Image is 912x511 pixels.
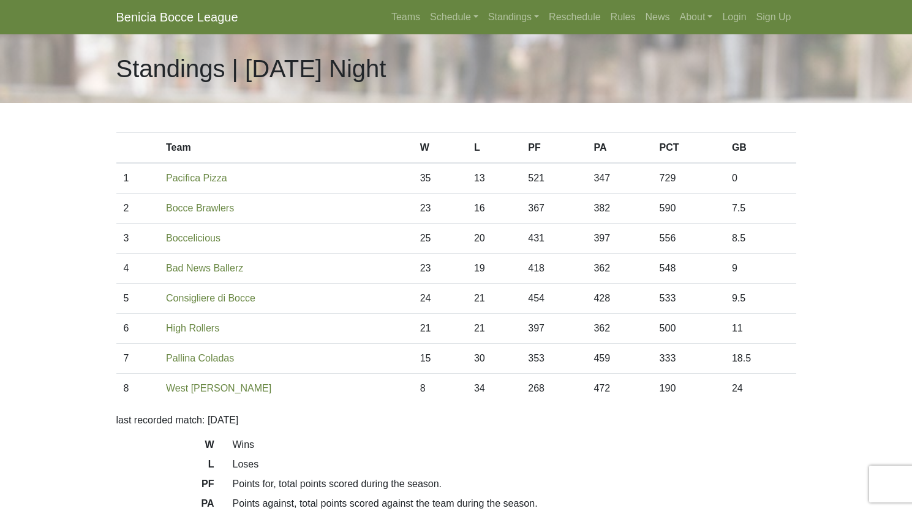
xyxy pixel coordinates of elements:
td: 347 [586,163,652,194]
a: News [641,5,675,29]
td: 8.5 [725,224,796,254]
td: 431 [521,224,586,254]
td: 500 [652,314,725,344]
p: last recorded match: [DATE] [116,413,796,428]
dd: Points against, total points scored against the team during the season. [224,496,805,511]
dt: PF [107,477,224,496]
td: 533 [652,284,725,314]
td: 418 [521,254,586,284]
dt: W [107,437,224,457]
td: 24 [725,374,796,404]
td: 397 [521,314,586,344]
td: 1 [116,163,159,194]
td: 30 [467,344,521,374]
td: 16 [467,194,521,224]
td: 556 [652,224,725,254]
dd: Wins [224,437,805,452]
td: 428 [586,284,652,314]
td: 190 [652,374,725,404]
th: PF [521,133,586,164]
td: 4 [116,254,159,284]
td: 7 [116,344,159,374]
td: 23 [413,254,467,284]
td: 8 [413,374,467,404]
td: 23 [413,194,467,224]
td: 8 [116,374,159,404]
td: 2 [116,194,159,224]
td: 454 [521,284,586,314]
td: 25 [413,224,467,254]
a: Teams [386,5,425,29]
td: 590 [652,194,725,224]
a: Pallina Coladas [166,353,234,363]
td: 367 [521,194,586,224]
a: Bocce Brawlers [166,203,234,213]
a: Schedule [425,5,483,29]
a: Reschedule [544,5,606,29]
th: W [413,133,467,164]
td: 15 [413,344,467,374]
a: Pacifica Pizza [166,173,227,183]
a: High Rollers [166,323,219,333]
a: Benicia Bocce League [116,5,238,29]
td: 21 [413,314,467,344]
td: 382 [586,194,652,224]
td: 729 [652,163,725,194]
td: 13 [467,163,521,194]
td: 472 [586,374,652,404]
td: 521 [521,163,586,194]
a: Login [717,5,751,29]
td: 24 [413,284,467,314]
td: 7.5 [725,194,796,224]
th: GB [725,133,796,164]
a: Bad News Ballerz [166,263,243,273]
td: 21 [467,314,521,344]
a: About [675,5,718,29]
td: 333 [652,344,725,374]
td: 362 [586,254,652,284]
th: PA [586,133,652,164]
h1: Standings | [DATE] Night [116,54,386,83]
td: 353 [521,344,586,374]
a: Sign Up [752,5,796,29]
td: 0 [725,163,796,194]
td: 9 [725,254,796,284]
a: Rules [606,5,641,29]
td: 34 [467,374,521,404]
td: 35 [413,163,467,194]
td: 11 [725,314,796,344]
td: 548 [652,254,725,284]
td: 397 [586,224,652,254]
dt: L [107,457,224,477]
th: L [467,133,521,164]
a: Boccelicious [166,233,220,243]
td: 268 [521,374,586,404]
td: 9.5 [725,284,796,314]
th: Team [159,133,413,164]
td: 362 [586,314,652,344]
td: 21 [467,284,521,314]
dd: Loses [224,457,805,472]
td: 5 [116,284,159,314]
th: PCT [652,133,725,164]
td: 20 [467,224,521,254]
td: 18.5 [725,344,796,374]
a: Standings [483,5,544,29]
a: West [PERSON_NAME] [166,383,271,393]
dd: Points for, total points scored during the season. [224,477,805,491]
td: 459 [586,344,652,374]
a: Consigliere di Bocce [166,293,255,303]
td: 19 [467,254,521,284]
td: 3 [116,224,159,254]
td: 6 [116,314,159,344]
